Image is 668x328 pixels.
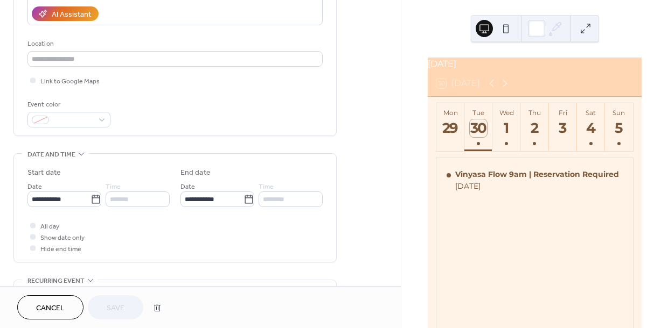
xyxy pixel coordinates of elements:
[106,181,121,192] span: Time
[498,119,516,137] div: 1
[582,119,600,137] div: 4
[27,275,85,287] span: Recurring event
[40,76,100,87] span: Link to Google Maps
[580,109,602,117] div: Sat
[442,119,460,137] div: 29
[180,167,211,179] div: End date
[440,109,461,117] div: Mon
[455,181,619,191] div: [DATE]
[470,119,488,137] div: 30
[27,149,75,160] span: Date and time
[520,103,548,151] button: Thu2
[180,181,195,192] span: Date
[610,119,628,137] div: 5
[27,38,321,49] div: Location
[455,169,619,179] div: Vinyasa Flow 9am | Reservation Required
[27,99,108,110] div: Event color
[17,295,83,319] button: Cancel
[27,181,42,192] span: Date
[577,103,605,151] button: Sat4
[492,103,520,151] button: Wed1
[259,181,274,192] span: Time
[524,109,545,117] div: Thu
[549,103,577,151] button: Fri3
[464,103,492,151] button: Tue30
[526,119,544,137] div: 2
[468,109,489,117] div: Tue
[554,119,572,137] div: 3
[36,303,65,314] span: Cancel
[32,6,99,21] button: AI Assistant
[40,221,59,232] span: All day
[40,232,85,244] span: Show date only
[40,244,81,255] span: Hide end time
[436,103,464,151] button: Mon29
[428,58,642,70] div: [DATE]
[552,109,574,117] div: Fri
[496,109,517,117] div: Wed
[608,109,630,117] div: Sun
[605,103,633,151] button: Sun5
[52,9,91,20] div: AI Assistant
[27,167,61,179] div: Start date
